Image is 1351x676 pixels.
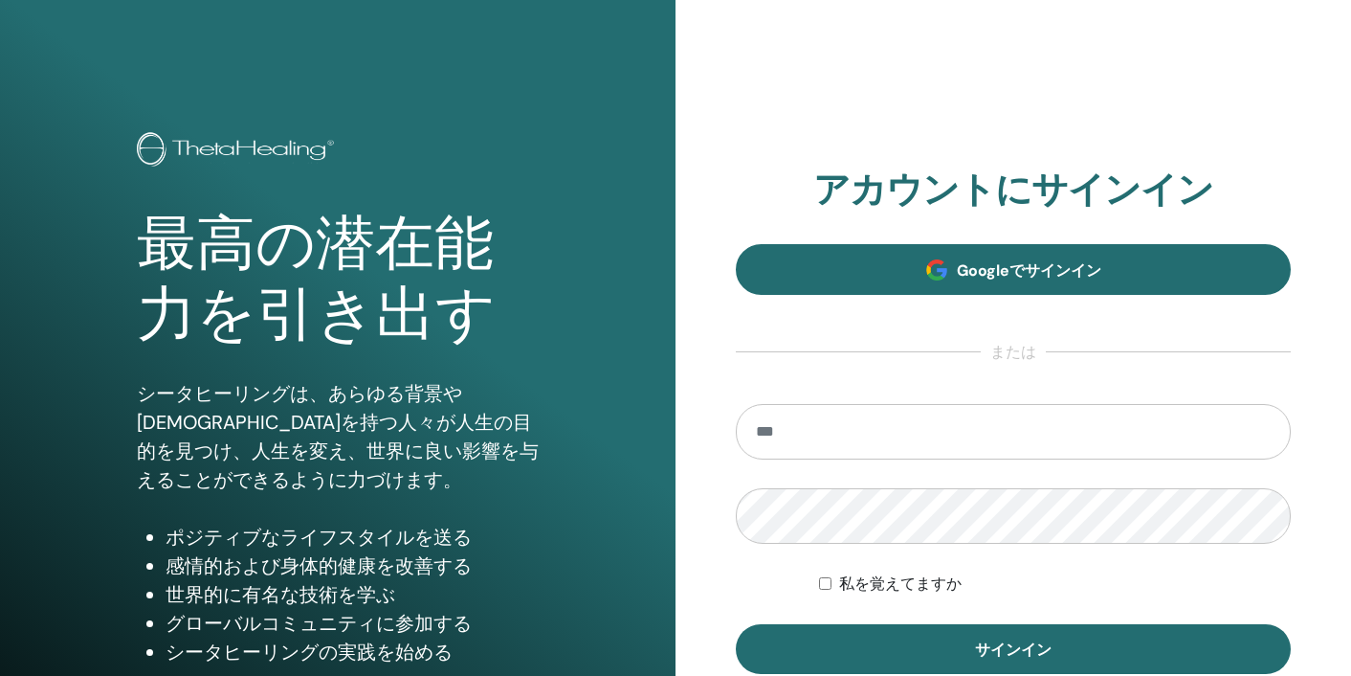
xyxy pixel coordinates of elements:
[166,525,472,550] font: ポジティブなライフスタイルを送る
[166,611,472,636] font: グローバルコミュニティに参加する
[839,575,962,593] font: 私を覚えてますか
[990,342,1036,362] font: または
[166,640,453,665] font: シータヒーリングの実践を始める
[166,582,395,607] font: 世界的に有名な技術を学ぶ
[736,624,1291,674] button: サインイン
[736,244,1291,295] a: Googleでサインイン
[975,640,1052,660] font: サインイン
[813,166,1213,214] font: アカウントにサインイン
[137,381,539,492] font: シータヒーリングは、あらゆる背景や[DEMOGRAPHIC_DATA]を持つ人々が人生の目的を見つけ、人生を変え、世界に良い影響を与えることができるように力づけます。
[957,260,1101,281] font: Googleでサインイン
[166,553,472,578] font: 感情的および身体的健康を改善する
[137,210,496,349] font: 最高の潜在能力を引き出す
[819,573,1291,596] div: 無期限または手動でログアウトするまで認証を維持する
